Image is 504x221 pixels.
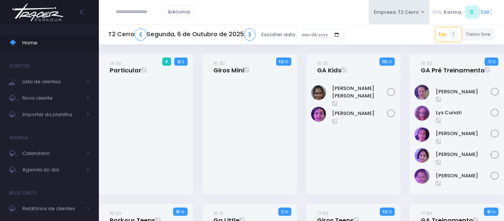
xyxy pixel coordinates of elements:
[110,60,122,67] small: 14:00
[436,151,491,158] a: [PERSON_NAME]
[311,85,326,100] img: Laura da Silva Borges
[22,38,90,48] span: Home
[387,60,392,64] small: / 12
[279,59,283,65] strong: 12
[414,127,429,142] img: Marissa Razo Uno
[436,88,491,96] a: [PERSON_NAME]
[317,60,329,67] small: 15:30
[490,210,495,214] small: / 14
[414,169,429,184] img: Valentina Mesquita
[180,60,184,64] small: / 3
[436,130,491,137] a: [PERSON_NAME]
[213,60,225,67] small: 15:30
[491,60,495,64] small: / 12
[488,59,491,65] strong: 7
[176,209,179,215] strong: 9
[332,85,387,99] a: [PERSON_NAME] [PERSON_NAME]
[480,8,490,16] a: Sair
[108,28,256,41] h5: T2 Cerro Segunda, 6 de Outubro de 2025
[283,60,288,64] small: / 12
[177,59,180,65] strong: 3
[164,6,195,18] a: Adicionar
[317,59,341,74] a: 15:30GA Kids
[465,6,478,19] span: S
[108,26,345,43] div: Escolher data:
[22,110,82,119] span: Importar da planilha
[387,210,392,214] small: / 12
[22,204,82,214] span: Relatórios de clientes
[383,209,387,215] strong: 12
[317,210,328,217] small: 17:30
[332,110,387,117] a: [PERSON_NAME]
[22,77,82,87] span: Lista de clientes
[462,28,495,41] a: Treino livre
[435,27,462,42] a: Exp1
[444,9,461,16] span: Karina
[421,59,485,74] a: 16:30GA Pré Treinamento
[414,85,429,100] img: Chloe Miglio
[135,28,147,41] a: ❮
[22,165,82,175] span: Agenda do dia
[162,57,171,66] span: 0
[9,130,28,145] h4: Agenda
[429,4,495,21] div: [ ]
[213,210,223,217] small: 16:31
[110,59,141,74] a: 14:00Particular
[382,59,387,65] strong: 10
[283,210,288,214] small: / 10
[449,30,458,39] span: 1
[22,149,82,158] span: Calendário
[421,210,432,217] small: 17:30
[421,60,432,67] small: 16:30
[436,109,491,116] a: Lys Curiati
[22,93,82,103] span: Novo cliente
[436,172,491,180] a: [PERSON_NAME]
[414,148,429,163] img: Rafaela Matos
[213,59,244,74] a: 15:30Giros Mini
[9,186,37,200] h4: Relatórios
[110,210,121,217] small: 16:30
[414,106,429,121] img: Lys Curiati
[487,209,490,215] strong: 8
[179,210,184,214] small: / 13
[432,9,442,16] span: Olá,
[244,28,256,41] a: ❯
[281,209,283,215] strong: 1
[311,107,326,122] img: Livia Lopes
[9,59,29,74] h4: Clientes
